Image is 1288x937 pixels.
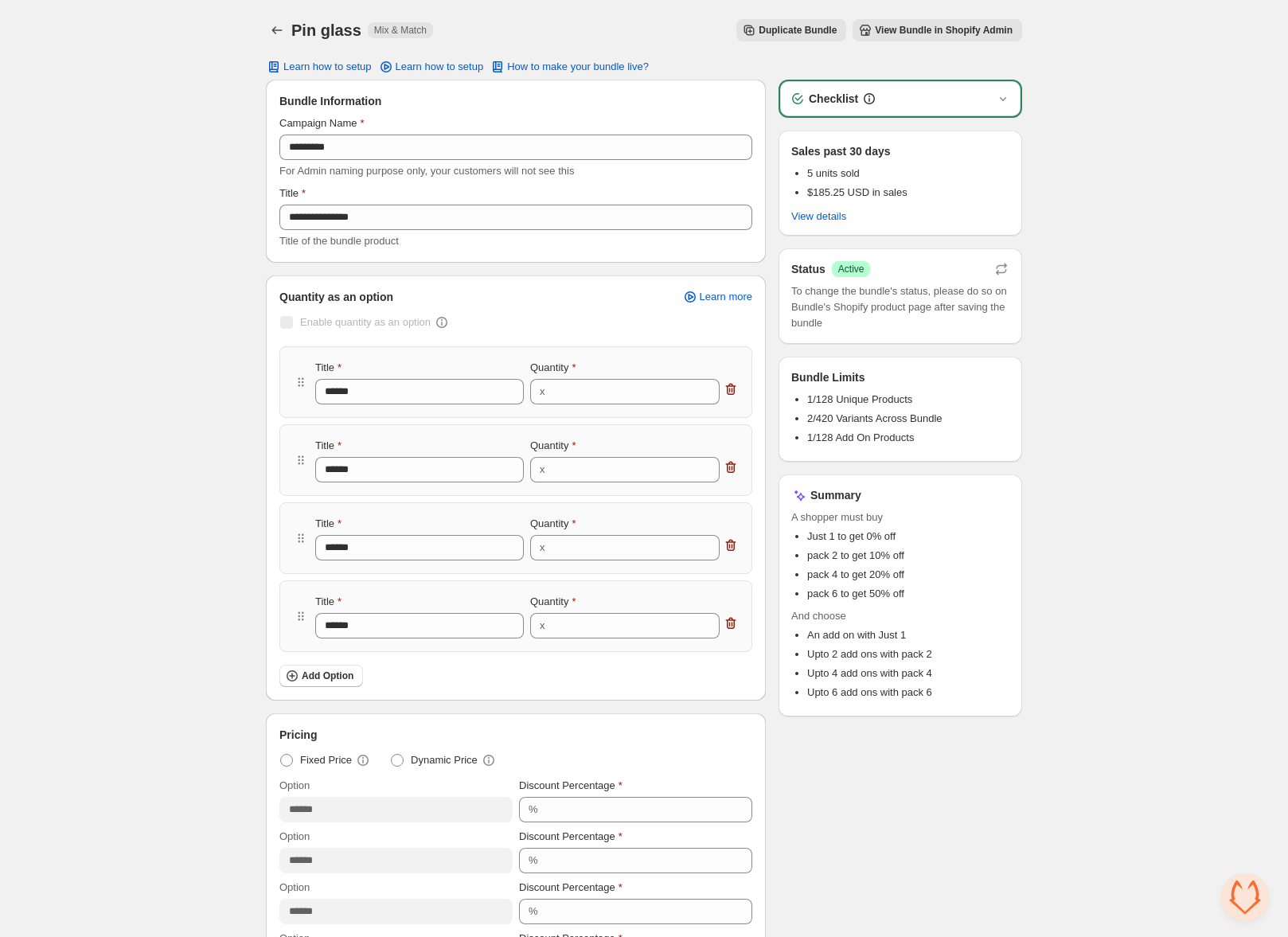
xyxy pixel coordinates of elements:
span: Learn more [700,291,752,303]
div: % [529,853,538,869]
label: Discount Percentage [519,778,623,794]
label: Quantity [530,360,576,376]
span: Duplicate Bundle [759,24,837,37]
label: Title [315,360,342,376]
div: x [540,540,545,556]
span: For Admin naming purpose only, your customers will not see this [279,165,574,177]
h3: Status [791,261,825,277]
span: Title of the bundle product [279,235,399,247]
span: And choose [791,608,1009,624]
span: View details [791,210,846,223]
div: x [540,384,545,400]
li: Upto 2 add ons with pack 2 [807,646,1009,662]
li: Upto 6 add ons with pack 6 [807,685,1009,701]
p: $185.25 USD in sales [807,185,907,201]
p: 5 units sold [807,166,907,182]
h3: Checklist [809,91,858,107]
button: How to make your bundle live? [480,56,658,78]
label: Option [279,829,310,845]
span: Learn how to setup [396,61,484,73]
li: pack 6 to get 50% off [807,586,1009,602]
span: Add Option [302,670,353,682]
div: x [540,462,545,478]
span: Active [838,263,865,275]
span: How to make your bundle live? [507,61,649,73]
span: To change the bundle's status, please do so on Bundle's Shopify product page after saving the bundle [791,283,1009,331]
li: Upto 4 add ons with pack 4 [807,666,1009,681]
label: Quantity [530,438,576,454]
label: Title [315,516,342,532]
div: % [529,904,538,919]
label: Option [279,778,310,794]
span: View Bundle in Shopify Admin [875,24,1013,37]
button: View Bundle in Shopify Admin [853,19,1022,41]
span: 1/128 Unique Products [807,393,912,405]
h1: Pin glass [291,21,361,40]
span: Fixed Price [300,752,352,768]
label: Title [315,594,342,610]
button: Add Option [279,665,363,687]
label: Campaign Name [279,115,365,131]
span: Learn how to setup [283,61,372,73]
label: Discount Percentage [519,880,623,896]
span: Enable quantity as an option [300,316,431,328]
li: pack 2 to get 10% off [807,548,1009,564]
div: Open chat [1221,873,1269,921]
div: x [540,618,545,634]
label: Discount Percentage [519,829,623,845]
span: 2/420 Variants Across Bundle [807,412,943,424]
span: Dynamic Price [411,752,478,768]
li: pack 4 to get 20% off [807,567,1009,583]
button: View details [782,205,856,228]
label: Title [315,438,342,454]
label: Title [279,185,306,201]
span: Bundle Information [279,93,381,109]
label: Quantity [530,594,576,610]
a: Learn more [673,286,762,308]
a: Learn how to setup [369,56,494,78]
label: Option [279,880,310,896]
button: Back [266,19,288,41]
span: Pricing [279,727,317,743]
span: 1/128 Add On Products [807,431,914,443]
label: Quantity [530,516,576,532]
h3: Bundle Limits [791,369,865,385]
span: Quantity as an option [279,289,393,305]
span: A shopper must buy [791,509,1009,525]
h3: Summary [810,487,861,503]
div: % [529,802,538,818]
li: An add on with Just 1 [807,627,1009,643]
p: Sales past 30 days [791,143,891,159]
span: Mix & Match [374,24,427,37]
li: Just 1 to get 0% off [807,529,1009,545]
button: Learn how to setup [256,56,381,78]
button: Duplicate Bundle [736,19,846,41]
